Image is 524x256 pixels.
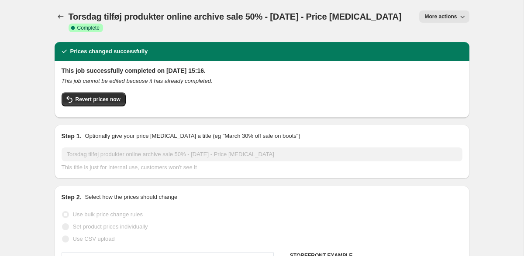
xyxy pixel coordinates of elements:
[55,10,67,23] button: Price change jobs
[85,193,177,201] p: Select how the prices should change
[424,13,457,20] span: More actions
[73,211,143,218] span: Use bulk price change rules
[70,47,148,56] h2: Prices changed successfully
[62,92,126,106] button: Revert prices now
[77,24,100,31] span: Complete
[62,164,197,171] span: This title is just for internal use, customers won't see it
[62,193,82,201] h2: Step 2.
[76,96,121,103] span: Revert prices now
[73,223,148,230] span: Set product prices individually
[419,10,469,23] button: More actions
[73,236,115,242] span: Use CSV upload
[62,132,82,140] h2: Step 1.
[62,147,462,161] input: 30% off holiday sale
[62,66,462,75] h2: This job successfully completed on [DATE] 15:16.
[69,12,402,21] span: Torsdag tilføj produkter online archive sale 50% - [DATE] - Price [MEDICAL_DATA]
[62,78,213,84] i: This job cannot be edited because it has already completed.
[85,132,300,140] p: Optionally give your price [MEDICAL_DATA] a title (eg "March 30% off sale on boots")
